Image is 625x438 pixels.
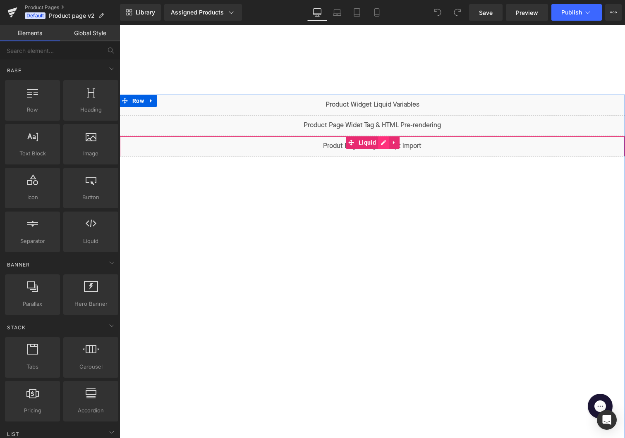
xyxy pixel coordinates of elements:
[66,300,116,308] span: Hero Banner
[7,406,57,415] span: Pricing
[7,193,57,202] span: Icon
[25,4,120,11] a: Product Pages
[237,112,259,124] span: Liquid
[367,4,387,21] a: Mobile
[6,67,22,74] span: Base
[60,25,120,41] a: Global Style
[66,237,116,245] span: Liquid
[464,366,497,397] iframe: Gorgias live chat messenger
[516,8,538,17] span: Preview
[7,149,57,158] span: Text Block
[429,4,446,21] button: Undo
[307,4,327,21] a: Desktop
[66,406,116,415] span: Accordion
[49,12,95,19] span: Product page v2
[66,193,116,202] span: Button
[25,12,45,19] span: Default
[120,4,161,21] a: New Library
[171,8,235,17] div: Assigned Products
[66,362,116,371] span: Carousel
[7,300,57,308] span: Parallax
[327,4,347,21] a: Laptop
[7,237,57,245] span: Separator
[6,261,31,269] span: Banner
[605,4,622,21] button: More
[506,4,548,21] a: Preview
[6,430,20,438] span: List
[6,324,26,331] span: Stack
[269,112,280,124] a: Expand / Collapse
[561,9,582,16] span: Publish
[597,410,617,430] div: Open Intercom Messenger
[136,9,155,16] span: Library
[551,4,602,21] button: Publish
[7,105,57,114] span: Row
[26,70,37,82] a: Expand / Collapse
[347,4,367,21] a: Tablet
[66,149,116,158] span: Image
[479,8,493,17] span: Save
[66,105,116,114] span: Heading
[449,4,466,21] button: Redo
[7,362,57,371] span: Tabs
[11,70,26,82] span: Row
